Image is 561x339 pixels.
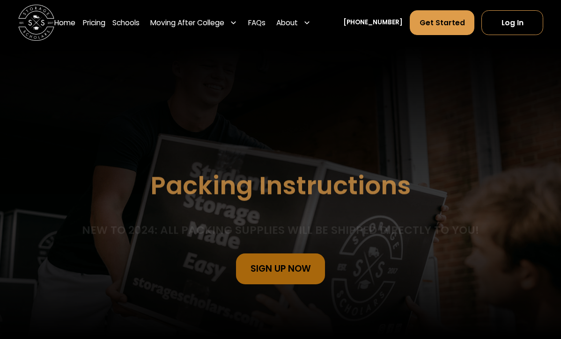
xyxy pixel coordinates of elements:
[343,18,403,27] a: [PHONE_NUMBER]
[248,10,266,35] a: FAQs
[147,10,241,35] div: Moving After College
[276,17,298,28] div: About
[18,5,54,41] img: Storage Scholars main logo
[236,253,325,284] a: sign Up Now
[112,10,140,35] a: Schools
[82,223,479,238] div: NEW TO 2024: All packing supplies will be shipped directly to you!
[410,10,474,35] a: Get Started
[18,5,54,41] a: home
[251,264,311,273] div: sign Up Now
[481,10,543,35] a: Log In
[150,17,224,28] div: Moving After College
[150,173,411,200] h1: Packing Instructions
[54,10,75,35] a: Home
[273,10,314,35] div: About
[83,10,105,35] a: Pricing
